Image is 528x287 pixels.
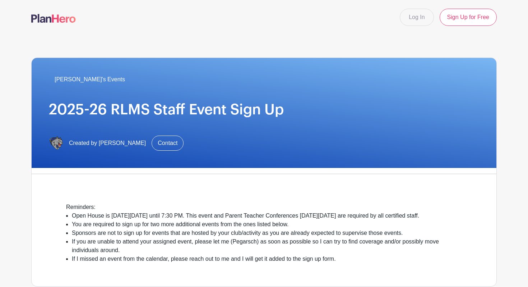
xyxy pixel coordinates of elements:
[72,211,462,220] li: Open House is [DATE][DATE] until 7:30 PM. This event and Parent Teacher Conferences [DATE][DATE] ...
[72,255,462,263] li: If I missed an event from the calendar, please reach out to me and I will get it added to the sig...
[72,229,462,237] li: Sponsors are not to sign up for events that are hosted by your club/activity as you are already e...
[69,139,146,147] span: Created by [PERSON_NAME]
[66,203,462,211] div: Reminders:
[49,136,63,150] img: IMG_6734.PNG
[55,75,125,84] span: [PERSON_NAME]'s Events
[440,9,497,26] a: Sign Up for Free
[72,237,462,255] li: If you are unable to attend your assigned event, please let me (Pegarsch) as soon as possible so ...
[152,136,184,151] a: Contact
[49,101,479,118] h1: 2025-26 RLMS Staff Event Sign Up
[400,9,434,26] a: Log In
[72,220,462,229] li: You are required to sign up for two more additional events from the ones listed below.
[31,14,76,23] img: logo-507f7623f17ff9eddc593b1ce0a138ce2505c220e1c5a4e2b4648c50719b7d32.svg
